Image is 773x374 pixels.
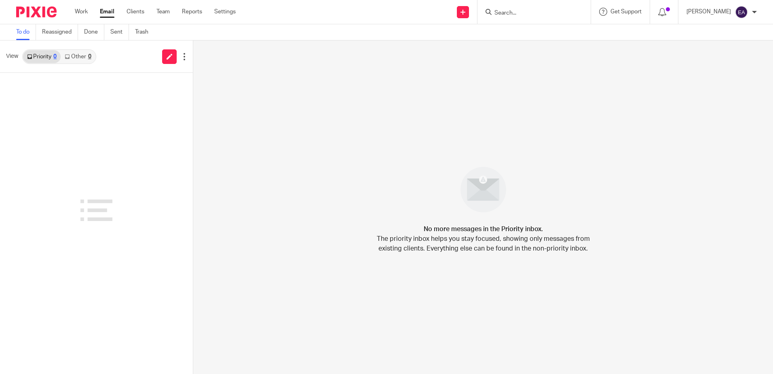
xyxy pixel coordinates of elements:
[88,54,91,59] div: 0
[53,54,57,59] div: 0
[42,24,78,40] a: Reassigned
[110,24,129,40] a: Sent
[156,8,170,16] a: Team
[6,52,18,61] span: View
[455,161,511,218] img: image
[16,6,57,17] img: Pixie
[494,10,566,17] input: Search
[735,6,748,19] img: svg%3E
[127,8,144,16] a: Clients
[424,224,543,234] h4: No more messages in the Priority inbox.
[214,8,236,16] a: Settings
[686,8,731,16] p: [PERSON_NAME]
[84,24,104,40] a: Done
[100,8,114,16] a: Email
[135,24,154,40] a: Trash
[61,50,95,63] a: Other0
[16,24,36,40] a: To do
[23,50,61,63] a: Priority0
[376,234,590,253] p: The priority inbox helps you stay focused, showing only messages from existing clients. Everythin...
[610,9,642,15] span: Get Support
[75,8,88,16] a: Work
[182,8,202,16] a: Reports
